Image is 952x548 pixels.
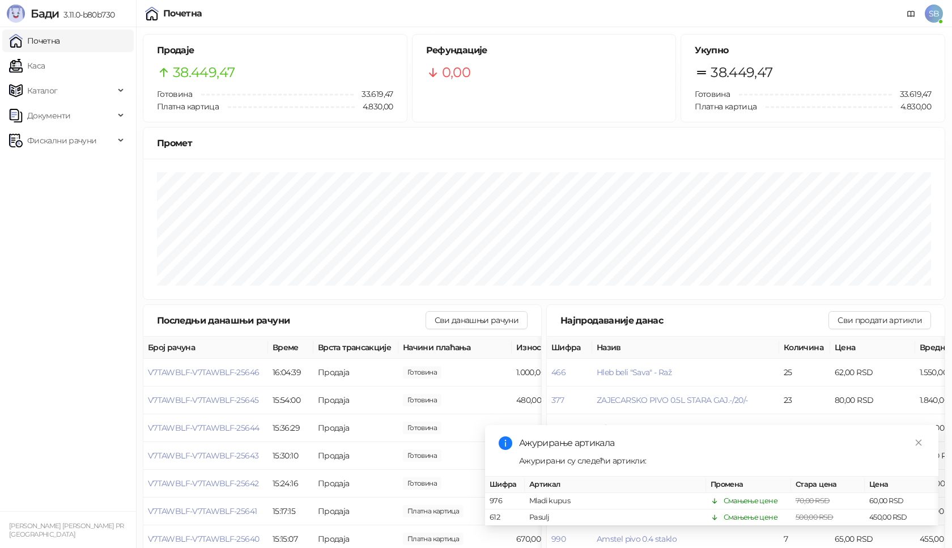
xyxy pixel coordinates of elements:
[499,436,512,450] span: info-circle
[711,62,772,83] span: 38.449,47
[796,496,830,505] span: 70,00 RSD
[268,442,313,470] td: 15:30:10
[148,506,257,516] button: V7TAWBLF-V7TAWBLF-25641
[779,337,830,359] th: Количина
[148,367,259,377] button: V7TAWBLF-V7TAWBLF-25646
[830,337,915,359] th: Цена
[695,44,931,57] h5: Укупно
[512,386,597,414] td: 480,00 RSD
[592,337,779,359] th: Назив
[268,337,313,359] th: Време
[354,88,393,100] span: 33.619,47
[313,498,398,525] td: Продаја
[148,395,258,405] button: V7TAWBLF-V7TAWBLF-25645
[706,477,791,493] th: Промена
[830,386,915,414] td: 80,00 RSD
[597,534,677,544] button: Amstel pivo 0.4 staklo
[485,493,525,509] td: 976
[551,534,566,544] button: 990
[31,7,59,20] span: Бади
[830,359,915,386] td: 62,00 RSD
[403,477,441,490] span: 380,00
[268,498,313,525] td: 15:17:15
[485,477,525,493] th: Шифра
[779,386,830,414] td: 23
[525,509,706,526] td: Pasulj
[551,423,565,433] button: 459
[148,478,258,488] button: V7TAWBLF-V7TAWBLF-25642
[157,89,192,99] span: Готовина
[7,5,25,23] img: Logo
[403,449,441,462] span: 940,00
[865,477,938,493] th: Цена
[512,337,597,359] th: Износ
[313,442,398,470] td: Продаја
[519,436,925,450] div: Ажурирање артикала
[403,533,464,545] span: 670,00
[27,104,70,127] span: Документи
[597,367,671,377] button: Hleb beli "Sava" - Raž
[9,522,124,538] small: [PERSON_NAME] [PERSON_NAME] PR [GEOGRAPHIC_DATA]
[148,451,258,461] button: V7TAWBLF-V7TAWBLF-25643
[865,509,938,526] td: 450,00 RSD
[59,10,114,20] span: 3.11.0-b80b730
[163,9,202,18] div: Почетна
[512,414,597,442] td: 473,00 RSD
[695,89,730,99] span: Готовина
[268,359,313,386] td: 16:04:39
[560,313,828,328] div: Најпродаваније данас
[148,534,259,544] button: V7TAWBLF-V7TAWBLF-25640
[268,386,313,414] td: 15:54:00
[143,337,268,359] th: Број рачуна
[426,44,662,57] h5: Рефундације
[724,512,777,523] div: Смањење цене
[796,513,834,521] span: 500,00 RSD
[426,311,528,329] button: Сви данашњи рачуни
[865,493,938,509] td: 60,00 RSD
[912,436,925,449] a: Close
[157,313,426,328] div: Последњи данашњи рачуни
[398,337,512,359] th: Начини плаћања
[403,422,441,434] span: 473,00
[313,337,398,359] th: Врста трансакције
[485,509,525,526] td: 612
[925,5,943,23] span: SB
[268,414,313,442] td: 15:36:29
[551,395,564,405] button: 377
[828,311,931,329] button: Сви продати артикли
[597,395,747,405] button: ZAJECARSKO PIVO 0.5L STARA GAJ.-/20/-
[597,423,610,433] button: Jaje
[525,493,706,509] td: Mladi kupus
[779,359,830,386] td: 25
[157,44,393,57] h5: Продаје
[355,100,393,113] span: 4.830,00
[403,394,441,406] span: 480,00
[313,359,398,386] td: Продаја
[157,136,931,150] div: Промет
[695,101,756,112] span: Платна картица
[27,129,96,152] span: Фискални рачуни
[173,62,235,83] span: 38.449,47
[512,359,597,386] td: 1.000,00 RSD
[551,367,566,377] button: 466
[915,439,923,447] span: close
[148,423,259,433] button: V7TAWBLF-V7TAWBLF-25644
[547,337,592,359] th: Шифра
[724,495,777,507] div: Смањење цене
[830,414,915,442] td: 17,00 RSD
[403,505,464,517] span: 140,00
[9,29,60,52] a: Почетна
[403,366,441,379] span: 1.000,00
[525,477,706,493] th: Артикал
[902,5,920,23] a: Документација
[519,454,925,467] div: Ажурирани су следећи артикли:
[27,79,58,102] span: Каталог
